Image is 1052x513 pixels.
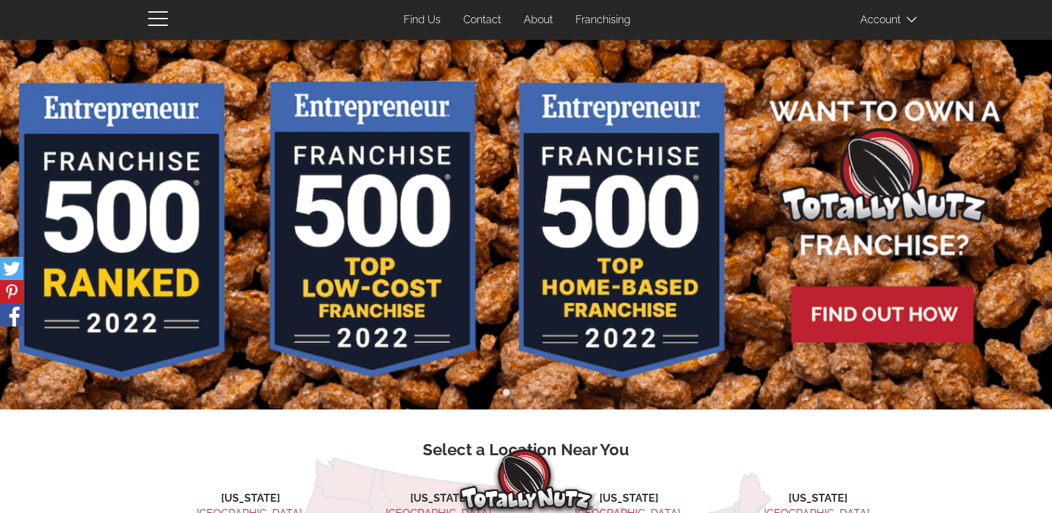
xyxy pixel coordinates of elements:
li: [US_STATE] [363,491,516,506]
button: 2 of 3 [520,386,533,400]
li: [US_STATE] [174,491,327,506]
button: 1 of 3 [500,386,513,400]
button: 3 of 3 [540,386,553,400]
a: Find Us [394,7,451,33]
li: [US_STATE] [552,491,706,506]
a: Contact [453,7,511,33]
a: Franchising [565,7,640,33]
a: About [514,7,563,33]
li: [US_STATE] [741,491,895,506]
img: Totally Nutz Logo [460,449,593,510]
h3: Select a Location Near You [158,441,895,459]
